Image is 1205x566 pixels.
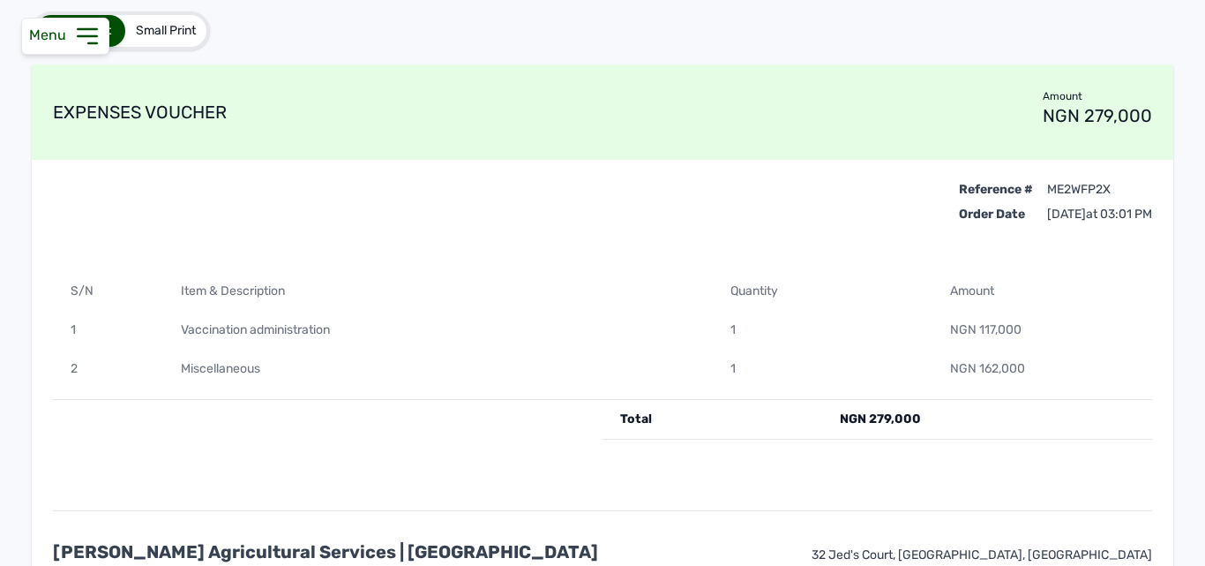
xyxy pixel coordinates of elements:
[1043,89,1152,103] div: Amount
[53,311,163,350] div: 1
[602,400,822,440] div: Total
[53,272,163,311] div: S/N
[1047,181,1152,199] div: me2wfp2x
[959,199,1033,223] div: Order Date
[713,311,932,350] div: 1
[163,311,713,350] div: Vaccination administration
[932,311,1152,350] div: NGN 117,000
[163,350,713,389] div: Miscellaneous
[125,15,206,47] div: Small Print
[932,350,1152,389] div: NGN 162,000
[1047,206,1152,223] div: [DATE]
[53,350,163,389] div: 2
[53,64,227,160] div: EXPENSES VOUCHER
[713,272,932,311] div: Quantity
[1043,103,1152,128] div: NGN 279,000
[812,540,1152,564] div: 32 Jed's Court, [GEOGRAPHIC_DATA], [GEOGRAPHIC_DATA]
[822,400,1152,440] div: NGN 279,000
[29,26,73,43] span: Menu
[932,272,1152,311] div: Amount
[163,272,713,311] div: Item & Description
[1086,207,1152,222] span: at 03:01 PM
[53,540,598,564] div: [PERSON_NAME] Agricultural Services | [GEOGRAPHIC_DATA]
[35,15,125,47] div: Large Print
[713,350,932,389] div: 1
[959,181,1033,199] div: Reference #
